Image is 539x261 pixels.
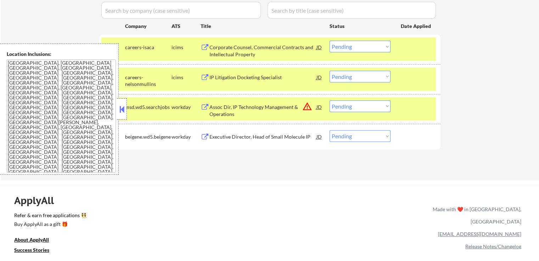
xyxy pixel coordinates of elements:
[172,23,201,30] div: ATS
[125,74,172,88] div: careers-nelsonmullins
[209,74,316,81] div: IP Litigation Docketing Specialist
[14,195,62,207] div: ApplyAll
[7,51,116,58] div: Location Inclusions:
[465,243,521,249] a: Release Notes/Changelog
[172,74,201,81] div: icims
[125,104,172,111] div: msd.wd5.searchjobs
[201,23,323,30] div: Title
[209,133,316,140] div: Executive Director, Head of Small Molecule IP
[316,100,323,113] div: JD
[172,44,201,51] div: icims
[14,222,85,227] div: Buy ApplyAll as a gift 🎁
[316,130,323,143] div: JD
[430,203,521,228] div: Made with ❤️ in [GEOGRAPHIC_DATA], [GEOGRAPHIC_DATA]
[14,220,85,229] a: Buy ApplyAll as a gift 🎁
[14,236,59,245] a: About ApplyAll
[316,71,323,83] div: JD
[14,237,49,243] u: About ApplyAll
[316,41,323,53] div: JD
[125,23,172,30] div: Company
[401,23,432,30] div: Date Applied
[268,2,436,19] input: Search by title (case sensitive)
[209,104,316,117] div: Assoc Dir, IP Technology Management & Operations
[14,246,59,255] a: Success Stories
[14,213,285,220] a: Refer & earn free applications 👯‍♀️
[330,19,391,32] div: Status
[101,2,261,19] input: Search by company (case sensitive)
[172,104,201,111] div: workday
[125,133,172,140] div: beigene.wd5.beigene
[209,44,316,58] div: Corporate Counsel, Commercial Contracts and Intellectual Property
[172,133,201,140] div: workday
[125,44,172,51] div: careers-isaca
[14,247,49,253] u: Success Stories
[438,231,521,237] a: [EMAIL_ADDRESS][DOMAIN_NAME]
[302,101,312,111] button: warning_amber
